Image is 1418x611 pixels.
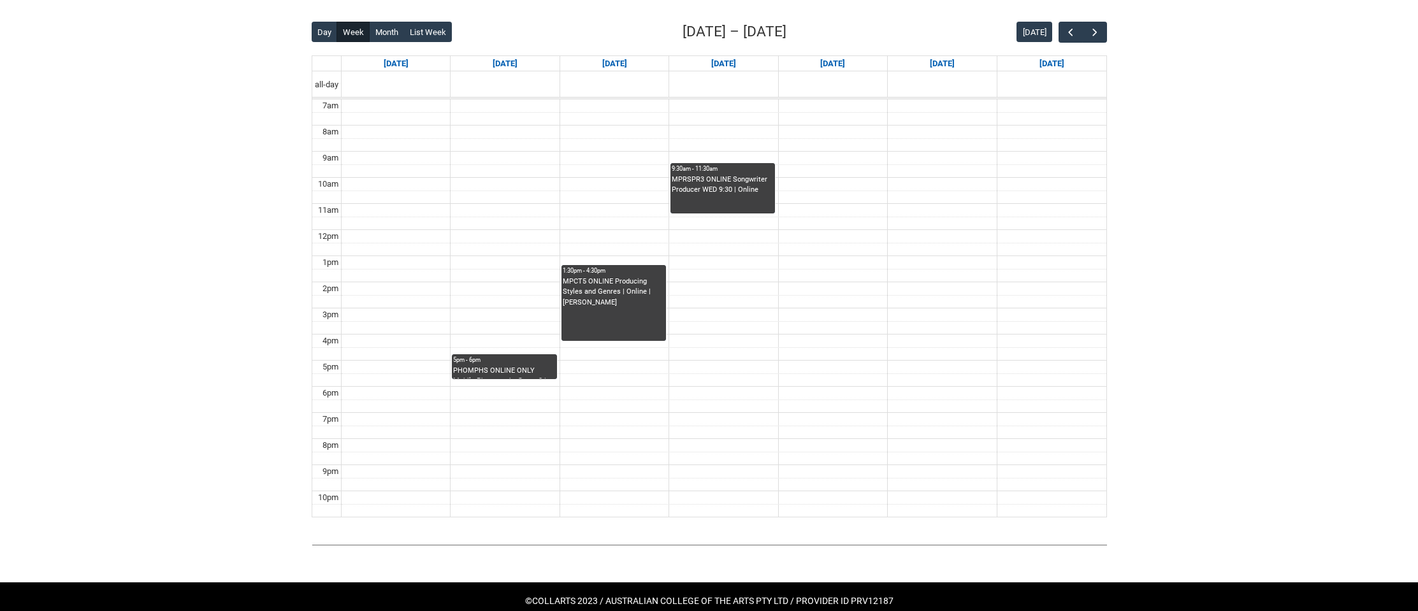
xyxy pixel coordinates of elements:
div: 9:30am - 11:30am [672,164,774,173]
div: 4pm [320,334,341,347]
div: 2pm [320,282,341,295]
div: 1:30pm - 4:30pm [563,266,665,275]
div: 10am [315,178,341,190]
div: 3pm [320,308,341,321]
div: 8pm [320,439,341,452]
a: Go to September 15, 2025 [490,56,520,71]
button: Previous Week [1059,22,1083,43]
div: 6pm [320,387,341,399]
button: Week [336,22,370,42]
a: Go to September 14, 2025 [381,56,411,71]
button: Next Week [1082,22,1106,43]
button: Month [369,22,404,42]
div: PHOMPHS ONLINE ONLY Mobile Photography Stage 3 | Online | [PERSON_NAME] [PERSON_NAME] [453,366,555,379]
span: all-day [312,78,341,91]
div: MPRSPR3 ONLINE Songwriter Producer WED 9:30 | Online [672,175,774,196]
div: 5pm [320,361,341,373]
a: Go to September 19, 2025 [927,56,957,71]
a: Go to September 20, 2025 [1037,56,1067,71]
div: 7pm [320,413,341,426]
div: 10pm [315,491,341,504]
div: 12pm [315,230,341,243]
div: 7am [320,99,341,112]
a: Go to September 18, 2025 [818,56,848,71]
div: 9am [320,152,341,164]
div: 8am [320,126,341,138]
button: [DATE] [1016,22,1052,42]
div: 9pm [320,465,341,478]
a: Go to September 17, 2025 [709,56,739,71]
a: Go to September 16, 2025 [600,56,630,71]
button: Day [312,22,338,42]
div: 1pm [320,256,341,269]
div: 11am [315,204,341,217]
div: MPCT5 ONLINE Producing Styles and Genres | Online | [PERSON_NAME] [563,277,665,308]
button: List Week [403,22,452,42]
img: REDU_GREY_LINE [312,538,1107,551]
div: 5pm - 6pm [453,356,555,364]
h2: [DATE] – [DATE] [683,21,786,43]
